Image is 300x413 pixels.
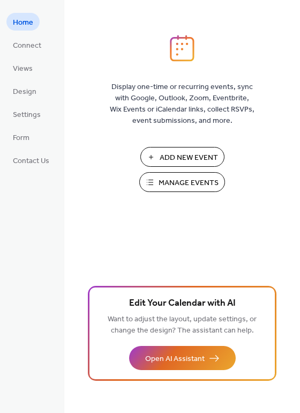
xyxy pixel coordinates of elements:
span: Add New Event [160,152,218,164]
span: Views [13,63,33,75]
a: Settings [6,105,47,123]
img: logo_icon.svg [170,35,194,62]
a: Design [6,82,43,100]
button: Add New Event [140,147,224,167]
span: Contact Us [13,156,49,167]
span: Home [13,17,33,28]
span: Display one-time or recurring events, sync with Google, Outlook, Zoom, Eventbrite, Wix Events or ... [110,82,254,127]
span: Want to adjust the layout, update settings, or change the design? The assistant can help. [108,312,257,338]
a: Contact Us [6,151,56,169]
span: Connect [13,40,41,51]
span: Open AI Assistant [145,353,205,365]
span: Design [13,86,36,98]
a: Views [6,59,39,77]
a: Connect [6,36,48,54]
span: Edit Your Calendar with AI [129,296,236,311]
span: Form [13,132,29,144]
button: Open AI Assistant [129,346,236,370]
span: Manage Events [159,178,219,189]
span: Settings [13,109,41,121]
a: Form [6,128,36,146]
button: Manage Events [139,172,225,192]
a: Home [6,13,40,31]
